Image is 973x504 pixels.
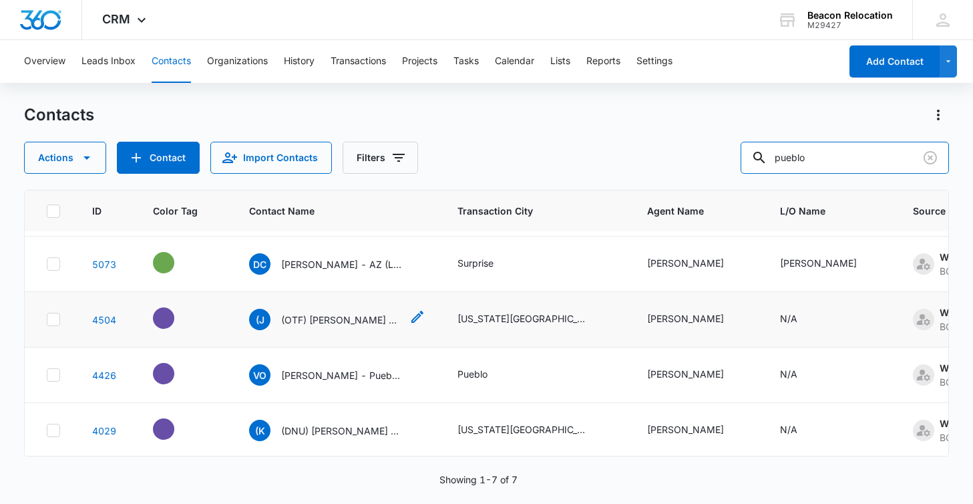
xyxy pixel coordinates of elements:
[92,259,116,270] a: Navigate to contact details page for Daniel Collins - AZ (LIST)
[457,256,518,272] div: Transaction City - Surprise - Select to Edit Field
[102,12,130,26] span: CRM
[457,367,512,383] div: Transaction City - Pueblo - Select to Edit Field
[780,422,821,438] div: L/O Name - N/A - Select to Edit Field
[343,142,418,174] button: Filters
[249,420,425,441] div: Contact Name - (DNU) Kelley Cortner - Colorado Springs, CO - Select to Edit Field
[92,425,116,436] a: Navigate to contact details page for (DNU) Kelley Cortner - Colorado Springs, CO
[439,473,518,487] p: Showing 1-7 of 7
[741,142,949,174] input: Search Contacts
[153,252,198,273] div: - - Select to Edit Field
[92,314,116,326] a: Navigate to contact details page for (OTF) Jessica Calhoun - Colorado Springs, CO
[457,311,615,328] div: Transaction City - Colorado springs - Select to Edit Field
[647,367,748,383] div: Agent Name - Vivian Ortega - Select to Edit Field
[152,40,191,83] button: Contacts
[249,309,270,330] span: (J
[153,307,198,329] div: - - Select to Edit Field
[249,364,270,386] span: VO
[249,253,425,275] div: Contact Name - Daniel Collins - AZ (LIST) - Select to Edit Field
[249,420,270,441] span: (K
[153,418,198,440] div: - - Select to Edit Field
[249,204,406,218] span: Contact Name
[249,364,425,386] div: Contact Name - Vivian Ortega - Pueblo, CO - Select to Edit Field
[457,256,494,270] div: Surprise
[117,142,200,174] button: Add Contact
[780,204,881,218] span: L/O Name
[807,10,893,21] div: account name
[457,311,591,326] div: [US_STATE][GEOGRAPHIC_DATA]
[210,142,332,174] button: Import Contacts
[453,40,479,83] button: Tasks
[780,422,797,436] div: N/A
[249,253,270,275] span: DC
[281,368,401,382] p: [PERSON_NAME] - Pueblo, [GEOGRAPHIC_DATA]
[647,256,748,272] div: Agent Name - Marlene Reyes-Burgess - Select to Edit Field
[647,311,748,328] div: Agent Name - Jessica Calhoun - Select to Edit Field
[284,40,315,83] button: History
[780,256,881,272] div: L/O Name - Brandon Green - Select to Edit Field
[928,104,949,126] button: Actions
[780,311,821,328] div: L/O Name - N/A - Select to Edit Field
[81,40,136,83] button: Leads Inbox
[457,367,488,381] div: Pueblo
[807,21,893,30] div: account id
[647,256,724,270] div: [PERSON_NAME]
[636,40,672,83] button: Settings
[281,313,401,327] p: (OTF) [PERSON_NAME] - [US_STATE][GEOGRAPHIC_DATA], [GEOGRAPHIC_DATA]
[281,257,401,271] p: [PERSON_NAME] - AZ (LIST)
[92,204,102,218] span: ID
[153,204,198,218] span: Color Tag
[920,147,941,168] button: Clear
[647,422,724,436] div: [PERSON_NAME]
[647,367,724,381] div: [PERSON_NAME]
[457,422,591,436] div: [US_STATE][GEOGRAPHIC_DATA], [GEOGRAPHIC_DATA], [GEOGRAPHIC_DATA], [GEOGRAPHIC_DATA]
[457,422,615,438] div: Transaction City - Colorado Springs, Pueblo, castle rock, Denver - Select to Edit Field
[647,422,748,438] div: Agent Name - Kelley Cortner - Select to Edit Field
[849,45,940,78] button: Add Contact
[780,311,797,326] div: N/A
[249,309,425,330] div: Contact Name - (OTF) Jessica Calhoun - Colorado Springs, CO - Select to Edit Field
[647,311,724,326] div: [PERSON_NAME]
[331,40,386,83] button: Transactions
[207,40,268,83] button: Organizations
[24,105,94,125] h1: Contacts
[495,40,534,83] button: Calendar
[780,367,797,381] div: N/A
[550,40,570,83] button: Lists
[457,204,615,218] span: Transaction City
[24,40,65,83] button: Overview
[586,40,620,83] button: Reports
[153,363,198,384] div: - - Select to Edit Field
[281,424,401,438] p: (DNU) [PERSON_NAME] - [US_STATE][GEOGRAPHIC_DATA], [GEOGRAPHIC_DATA]
[24,142,106,174] button: Actions
[402,40,437,83] button: Projects
[780,367,821,383] div: L/O Name - N/A - Select to Edit Field
[647,204,748,218] span: Agent Name
[92,370,116,381] a: Navigate to contact details page for Vivian Ortega - Pueblo, CO
[780,256,857,270] div: [PERSON_NAME]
